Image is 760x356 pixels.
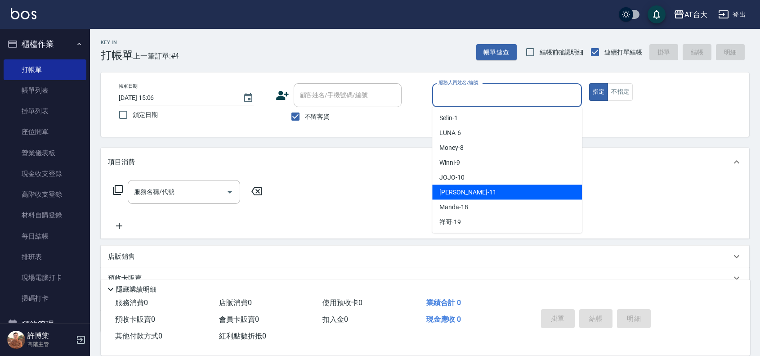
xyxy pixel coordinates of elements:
[439,203,468,212] span: Manda -18
[119,90,234,105] input: YYYY/MM/DD hh:mm
[4,184,86,205] a: 高階收支登錄
[133,50,179,62] span: 上一筆訂單:#4
[101,246,749,267] div: 店販銷售
[439,158,460,167] span: Winni -9
[4,205,86,225] a: 材料自購登錄
[101,148,749,176] div: 項目消費
[119,83,138,90] label: 帳單日期
[27,340,73,348] p: 高階主管
[101,49,133,62] h3: 打帳單
[237,87,259,109] button: Choose date, selected date is 2025-10-07
[4,143,86,163] a: 營業儀表板
[7,331,25,349] img: Person
[426,315,461,324] span: 現金應收 0
[4,288,86,309] a: 掃碼打卡
[439,217,461,227] span: 祥哥 -19
[439,143,464,153] span: Money -8
[116,285,156,294] p: 隱藏業績明細
[648,5,666,23] button: save
[223,185,237,199] button: Open
[115,332,162,340] span: 其他付款方式 0
[108,252,135,261] p: 店販銷售
[684,9,707,20] div: AT台大
[670,5,711,24] button: AT台大
[27,331,73,340] h5: 許博棠
[4,163,86,184] a: 現金收支登錄
[476,44,517,61] button: 帳單速查
[108,274,142,283] p: 預收卡販賣
[438,79,478,86] label: 服務人員姓名/編號
[133,110,158,120] span: 鎖定日期
[439,173,465,182] span: JOJO -10
[219,315,259,324] span: 會員卡販賣 0
[101,40,133,45] h2: Key In
[540,48,584,57] span: 結帳前確認明細
[439,113,458,123] span: Selin -1
[4,313,86,336] button: 預約管理
[322,315,348,324] span: 扣入金 0
[101,267,749,289] div: 預收卡販賣
[305,112,330,122] span: 不留客資
[4,32,86,56] button: 櫃檯作業
[219,298,252,307] span: 店販消費 0
[115,298,148,307] span: 服務消費 0
[608,83,633,101] button: 不指定
[4,101,86,122] a: 掛單列表
[115,315,155,324] span: 預收卡販賣 0
[439,188,496,197] span: [PERSON_NAME] -11
[604,48,642,57] span: 連續打單結帳
[219,332,266,340] span: 紅利點數折抵 0
[426,298,461,307] span: 業績合計 0
[4,59,86,80] a: 打帳單
[4,267,86,288] a: 現場電腦打卡
[108,158,135,167] p: 項目消費
[715,6,749,23] button: 登出
[439,128,461,138] span: LUNA -6
[4,122,86,142] a: 座位開單
[4,247,86,267] a: 排班表
[4,80,86,101] a: 帳單列表
[11,8,36,19] img: Logo
[322,298,362,307] span: 使用預收卡 0
[589,83,608,101] button: 指定
[4,226,86,247] a: 每日結帳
